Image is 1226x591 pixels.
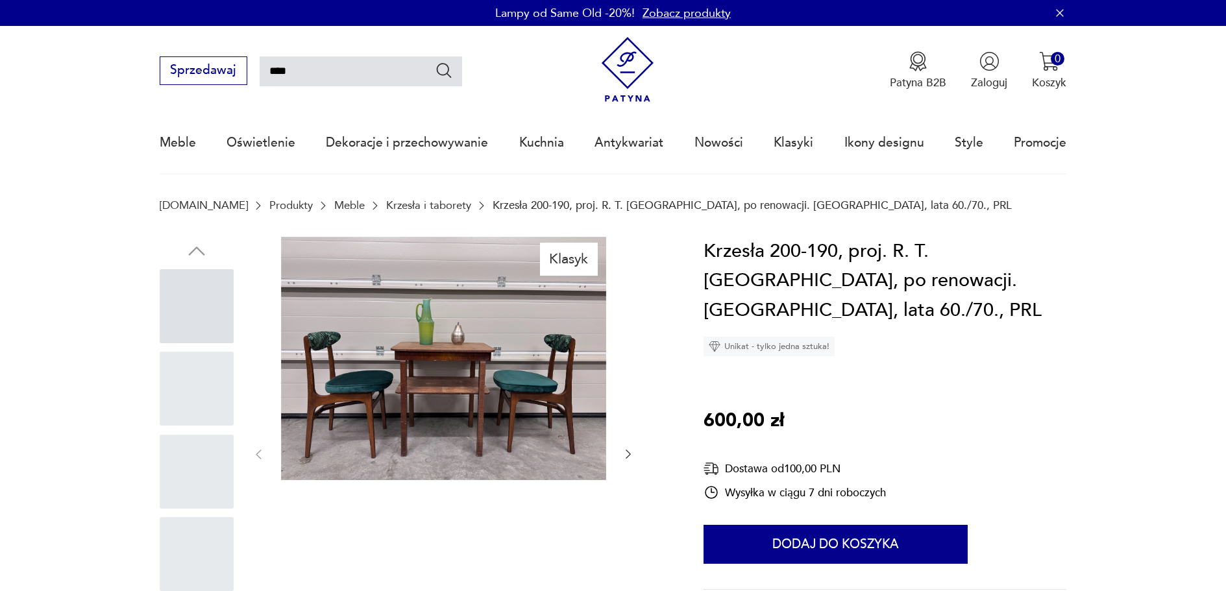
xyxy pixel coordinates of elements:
button: Patyna B2B [890,51,946,90]
button: Dodaj do koszyka [704,525,968,564]
a: Produkty [269,199,313,211]
button: Zaloguj [971,51,1007,90]
p: Patyna B2B [890,75,946,90]
a: Krzesła i taborety [386,199,471,211]
a: Klasyki [774,113,813,173]
img: Ikona dostawy [704,461,719,477]
a: Promocje [1014,113,1066,173]
div: Unikat - tylko jedna sztuka! [704,337,835,356]
a: Style [955,113,983,173]
a: Nowości [694,113,743,173]
button: 0Koszyk [1032,51,1066,90]
a: Ikony designu [844,113,924,173]
a: Oświetlenie [227,113,295,173]
div: Wysyłka w ciągu 7 dni roboczych [704,485,886,500]
a: Meble [334,199,365,211]
a: Antykwariat [595,113,663,173]
p: Krzesła 200-190, proj. R. T. [GEOGRAPHIC_DATA], po renowacji. [GEOGRAPHIC_DATA], lata 60./70., PRL [493,199,1012,211]
a: [DOMAIN_NAME] [160,199,248,211]
p: Lampy od Same Old -20%! [495,5,635,21]
button: Sprzedawaj [160,56,247,85]
p: 600,00 zł [704,406,784,436]
a: Meble [160,113,196,173]
div: 0 [1051,52,1064,66]
button: Szukaj [435,61,454,80]
a: Sprzedawaj [160,66,247,77]
p: Zaloguj [971,75,1007,90]
img: Zdjęcie produktu Krzesła 200-190, proj. R. T. Hałasa, po renowacji. Polska, lata 60./70., PRL [281,237,606,481]
img: Ikona diamentu [709,341,720,352]
h1: Krzesła 200-190, proj. R. T. [GEOGRAPHIC_DATA], po renowacji. [GEOGRAPHIC_DATA], lata 60./70., PRL [704,237,1066,326]
div: Klasyk [540,243,598,275]
img: Ikonka użytkownika [979,51,999,71]
a: Ikona medaluPatyna B2B [890,51,946,90]
img: Ikona medalu [908,51,928,71]
a: Dekoracje i przechowywanie [326,113,488,173]
div: Dostawa od 100,00 PLN [704,461,886,477]
a: Kuchnia [519,113,564,173]
img: Patyna - sklep z meblami i dekoracjami vintage [595,37,661,103]
img: Ikona koszyka [1039,51,1059,71]
p: Koszyk [1032,75,1066,90]
a: Zobacz produkty [643,5,731,21]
